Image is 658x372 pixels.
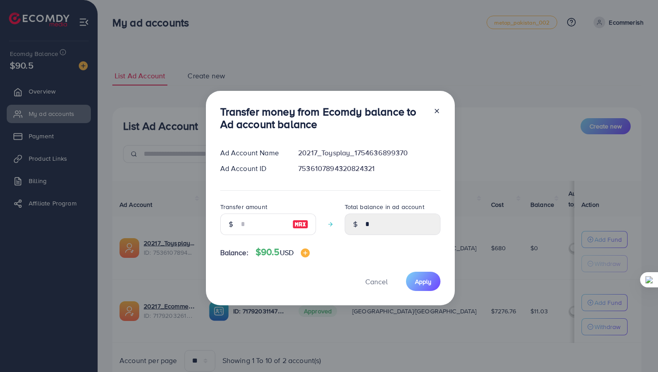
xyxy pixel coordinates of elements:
[301,248,310,257] img: image
[256,247,310,258] h4: $90.5
[365,277,388,286] span: Cancel
[220,105,426,131] h3: Transfer money from Ecomdy balance to Ad account balance
[345,202,424,211] label: Total balance in ad account
[280,248,294,257] span: USD
[415,277,432,286] span: Apply
[220,248,248,258] span: Balance:
[406,272,440,291] button: Apply
[291,148,447,158] div: 20217_Toysplay_1754636899370
[220,202,267,211] label: Transfer amount
[213,163,291,174] div: Ad Account ID
[292,219,308,230] img: image
[213,148,291,158] div: Ad Account Name
[354,272,399,291] button: Cancel
[291,163,447,174] div: 7536107894320824321
[620,332,651,365] iframe: Chat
